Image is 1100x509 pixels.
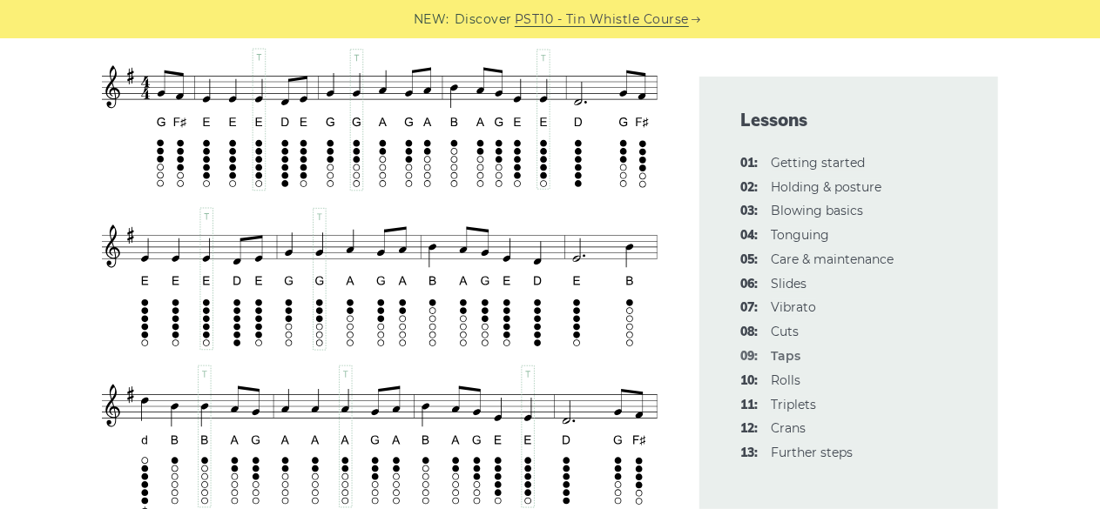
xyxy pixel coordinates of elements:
[772,227,830,243] a: 04:Tonguing
[741,419,759,439] span: 12:
[772,372,801,388] a: 10:Rolls
[455,10,512,30] span: Discover
[741,274,759,295] span: 06:
[772,397,817,412] a: 11:Triplets
[515,10,689,30] a: PST10 - Tin Whistle Course
[741,322,759,343] span: 08:
[741,225,759,246] span: 04:
[741,201,759,222] span: 03:
[772,348,801,364] strong: Taps
[741,346,759,367] span: 09:
[772,420,806,436] a: 12:Crans
[741,108,957,132] span: Lessons
[772,324,800,339] a: 08:Cuts
[741,153,759,174] span: 01:
[741,298,759,318] span: 07:
[772,299,817,315] a: 07:Vibrato
[741,371,759,392] span: 10:
[741,250,759,271] span: 05:
[772,179,882,195] a: 02:Holding & posture
[772,251,894,267] a: 05:Care & maintenance
[772,155,866,171] a: 01:Getting started
[741,177,759,198] span: 02:
[741,395,759,416] span: 11:
[741,443,759,464] span: 13:
[772,445,854,460] a: 13:Further steps
[772,203,864,218] a: 03:Blowing basics
[772,276,807,291] a: 06:Slides
[414,10,449,30] span: NEW:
